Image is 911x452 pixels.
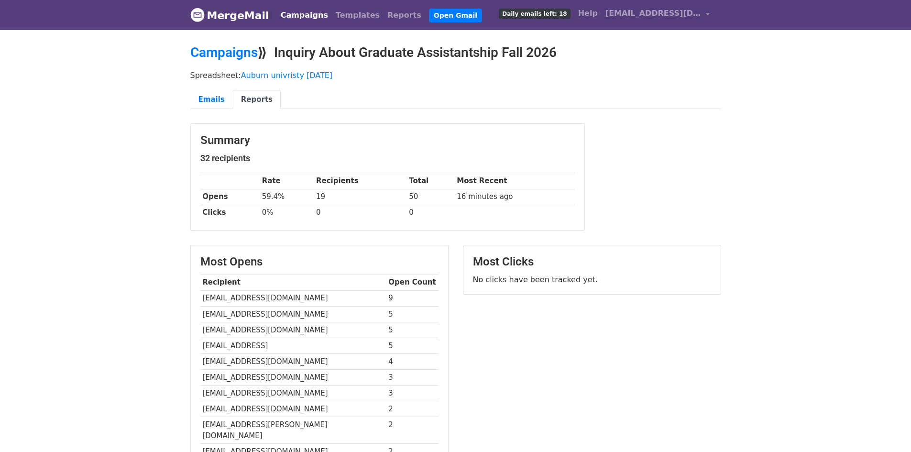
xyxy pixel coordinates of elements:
[605,8,701,19] span: [EMAIL_ADDRESS][DOMAIN_NAME]
[200,290,386,306] td: [EMAIL_ADDRESS][DOMAIN_NAME]
[200,255,439,269] h3: Most Opens
[200,205,260,220] th: Clicks
[200,354,386,370] td: [EMAIL_ADDRESS][DOMAIN_NAME]
[200,338,386,353] td: [EMAIL_ADDRESS]
[200,322,386,338] td: [EMAIL_ADDRESS][DOMAIN_NAME]
[260,189,314,205] td: 59.4%
[200,370,386,386] td: [EMAIL_ADDRESS][DOMAIN_NAME]
[574,4,602,23] a: Help
[200,386,386,401] td: [EMAIL_ADDRESS][DOMAIN_NAME]
[386,322,439,338] td: 5
[455,189,575,205] td: 16 minutes ago
[190,8,205,22] img: MergeMail logo
[386,275,439,290] th: Open Count
[200,189,260,205] th: Opens
[314,205,406,220] td: 0
[190,44,258,60] a: Campaigns
[386,386,439,401] td: 3
[314,173,406,189] th: Recipients
[200,401,386,417] td: [EMAIL_ADDRESS][DOMAIN_NAME]
[277,6,332,25] a: Campaigns
[241,71,332,80] a: Auburn univristy [DATE]
[495,4,574,23] a: Daily emails left: 18
[200,275,386,290] th: Recipient
[190,5,269,25] a: MergeMail
[473,255,711,269] h3: Most Clicks
[314,189,406,205] td: 19
[406,205,454,220] td: 0
[260,173,314,189] th: Rate
[386,401,439,417] td: 2
[499,9,570,19] span: Daily emails left: 18
[386,354,439,370] td: 4
[384,6,425,25] a: Reports
[455,173,575,189] th: Most Recent
[190,44,721,61] h2: ⟫ Inquiry About Graduate Assistantship Fall 2026
[386,338,439,353] td: 5
[200,153,575,164] h5: 32 recipients
[386,417,439,444] td: 2
[602,4,713,26] a: [EMAIL_ADDRESS][DOMAIN_NAME]
[200,133,575,147] h3: Summary
[386,306,439,322] td: 5
[332,6,384,25] a: Templates
[190,90,233,110] a: Emails
[473,275,711,285] p: No clicks have been tracked yet.
[406,173,454,189] th: Total
[386,290,439,306] td: 9
[200,417,386,444] td: [EMAIL_ADDRESS][PERSON_NAME][DOMAIN_NAME]
[233,90,281,110] a: Reports
[386,370,439,386] td: 3
[190,70,721,80] p: Spreadsheet:
[200,306,386,322] td: [EMAIL_ADDRESS][DOMAIN_NAME]
[406,189,454,205] td: 50
[429,9,482,22] a: Open Gmail
[260,205,314,220] td: 0%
